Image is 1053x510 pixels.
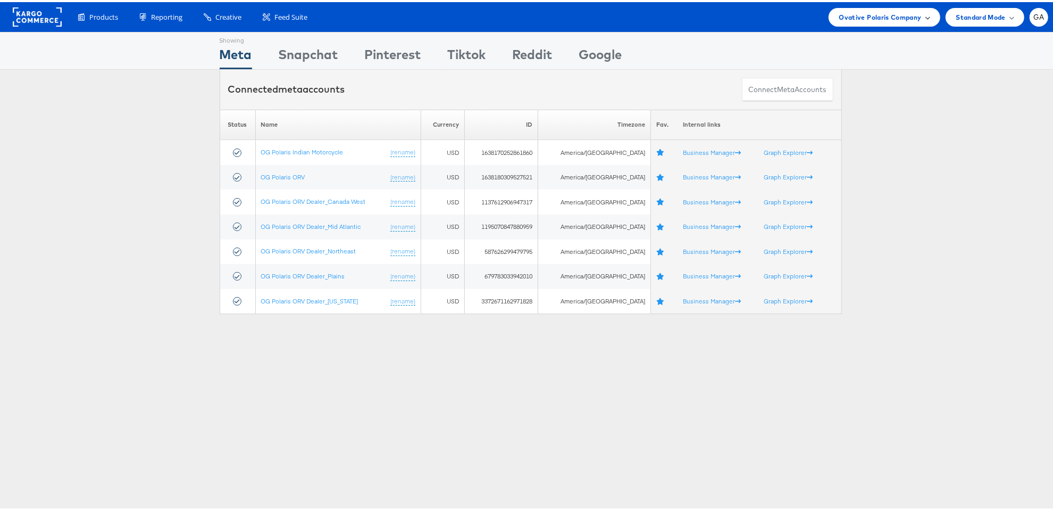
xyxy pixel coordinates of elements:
[261,195,366,203] a: OG Polaris ORV Dealer_Canada West
[683,171,741,179] a: Business Manager
[228,80,345,94] div: Connected accounts
[390,245,415,254] a: (rename)
[279,81,303,93] span: meta
[683,245,741,253] a: Business Manager
[261,171,305,179] a: OG Polaris ORV
[513,43,553,67] div: Reddit
[421,163,465,188] td: USD
[764,196,813,204] a: Graph Explorer
[764,146,813,154] a: Graph Explorer
[390,171,415,180] a: (rename)
[683,196,741,204] a: Business Manager
[390,146,415,155] a: (rename)
[465,262,538,287] td: 679783033942010
[764,295,813,303] a: Graph Explorer
[421,237,465,262] td: USD
[220,30,252,43] div: Showing
[465,287,538,312] td: 3372671162971828
[764,270,813,278] a: Graph Explorer
[683,220,741,228] a: Business Manager
[1033,12,1044,19] span: GA
[220,108,255,138] th: Status
[261,220,361,228] a: OG Polaris ORV Dealer_Mid Atlantic
[579,43,622,67] div: Google
[421,212,465,237] td: USD
[279,43,338,67] div: Snapchat
[538,187,651,212] td: America/[GEOGRAPHIC_DATA]
[261,270,345,278] a: OG Polaris ORV Dealer_Plains
[421,262,465,287] td: USD
[839,10,922,21] span: Ovative Polaris Company
[255,108,421,138] th: Name
[778,83,795,93] span: meta
[365,43,421,67] div: Pinterest
[261,146,344,154] a: OG Polaris Indian Motorcycle
[421,138,465,163] td: USD
[683,295,741,303] a: Business Manager
[390,195,415,204] a: (rename)
[683,270,741,278] a: Business Manager
[261,295,358,303] a: OG Polaris ORV Dealer_[US_STATE]
[764,171,813,179] a: Graph Explorer
[956,10,1006,21] span: Standard Mode
[390,220,415,229] a: (rename)
[465,138,538,163] td: 1638170252861860
[274,10,307,20] span: Feed Suite
[538,287,651,312] td: America/[GEOGRAPHIC_DATA]
[538,163,651,188] td: America/[GEOGRAPHIC_DATA]
[764,245,813,253] a: Graph Explorer
[465,187,538,212] td: 1137612906947317
[421,108,465,138] th: Currency
[538,262,651,287] td: America/[GEOGRAPHIC_DATA]
[538,108,651,138] th: Timezone
[261,245,356,253] a: OG Polaris ORV Dealer_Northeast
[89,10,118,20] span: Products
[448,43,486,67] div: Tiktok
[151,10,182,20] span: Reporting
[465,237,538,262] td: 587626299479795
[683,146,741,154] a: Business Manager
[390,295,415,304] a: (rename)
[421,187,465,212] td: USD
[220,43,252,67] div: Meta
[390,270,415,279] a: (rename)
[215,10,241,20] span: Creative
[764,220,813,228] a: Graph Explorer
[538,237,651,262] td: America/[GEOGRAPHIC_DATA]
[742,76,833,100] button: ConnectmetaAccounts
[538,138,651,163] td: America/[GEOGRAPHIC_DATA]
[421,287,465,312] td: USD
[465,212,538,237] td: 1195070847880959
[465,163,538,188] td: 1638180309527521
[538,212,651,237] td: America/[GEOGRAPHIC_DATA]
[465,108,538,138] th: ID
